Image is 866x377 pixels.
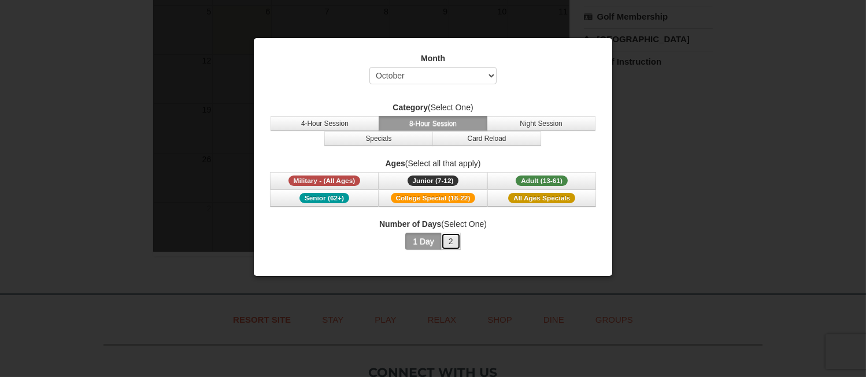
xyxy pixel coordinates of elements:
[270,172,379,189] button: Military - (All Ages)
[379,116,487,131] button: 8-Hour Session
[408,176,459,186] span: Junior (7-12)
[487,189,596,207] button: All Ages Specials
[379,219,441,229] strong: Number of Days
[516,176,568,186] span: Adult (13-61)
[487,116,595,131] button: Night Session
[299,193,349,203] span: Senior (62+)
[441,233,461,250] button: 2
[393,103,428,112] strong: Category
[268,158,598,169] label: (Select all that apply)
[487,172,596,189] button: Adult (13-61)
[270,189,379,207] button: Senior (62+)
[432,131,541,146] button: Card Reload
[386,159,405,168] strong: Ages
[379,189,487,207] button: College Special (18-22)
[268,102,598,113] label: (Select One)
[324,131,433,146] button: Specials
[268,218,598,230] label: (Select One)
[379,172,487,189] button: Junior (7-12)
[391,193,476,203] span: College Special (18-22)
[508,193,575,203] span: All Ages Specials
[405,233,442,250] button: 1 Day
[288,176,361,186] span: Military - (All Ages)
[421,54,445,63] strong: Month
[271,116,379,131] button: 4-Hour Session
